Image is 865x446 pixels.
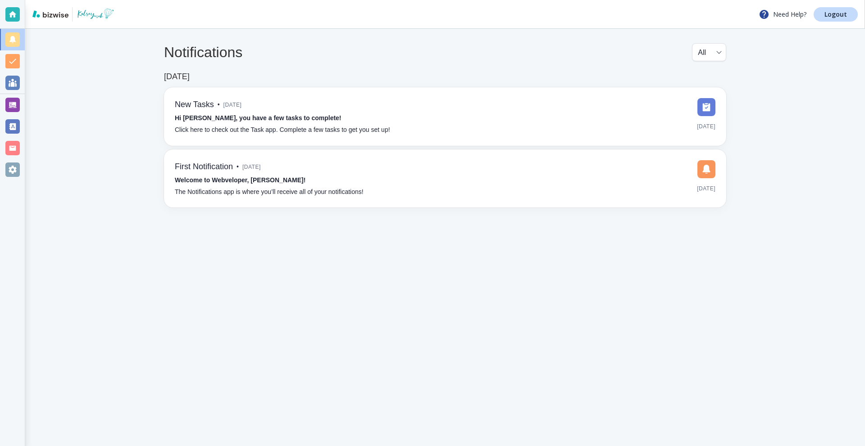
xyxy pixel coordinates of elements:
[759,9,806,20] p: Need Help?
[697,98,715,116] img: DashboardSidebarTasks.svg
[175,125,390,135] p: Click here to check out the Task app. Complete a few tasks to get you set up!
[824,11,847,18] p: Logout
[175,176,305,184] strong: Welcome to Webveloper, [PERSON_NAME]!
[814,7,858,22] a: Logout
[175,162,233,172] h6: First Notification
[697,160,715,178] img: DashboardSidebarNotification.svg
[697,120,715,133] span: [DATE]
[175,100,214,110] h6: New Tasks
[175,114,341,122] strong: Hi [PERSON_NAME], you have a few tasks to complete!
[32,10,68,18] img: bizwise
[698,44,720,61] div: All
[175,187,364,197] p: The Notifications app is where you’ll receive all of your notifications!
[76,7,117,22] img: THE WORLD ACCORDING TO KELSEY YUREK
[164,149,726,208] a: First Notification•[DATE]Welcome to Webveloper, [PERSON_NAME]!The Notifications app is where you’...
[223,98,242,112] span: [DATE]
[242,160,261,174] span: [DATE]
[164,87,726,146] a: New Tasks•[DATE]Hi [PERSON_NAME], you have a few tasks to complete!Click here to check out the Ta...
[164,72,190,82] h6: [DATE]
[164,44,242,61] h4: Notifications
[218,100,220,110] p: •
[237,162,239,172] p: •
[697,182,715,195] span: [DATE]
